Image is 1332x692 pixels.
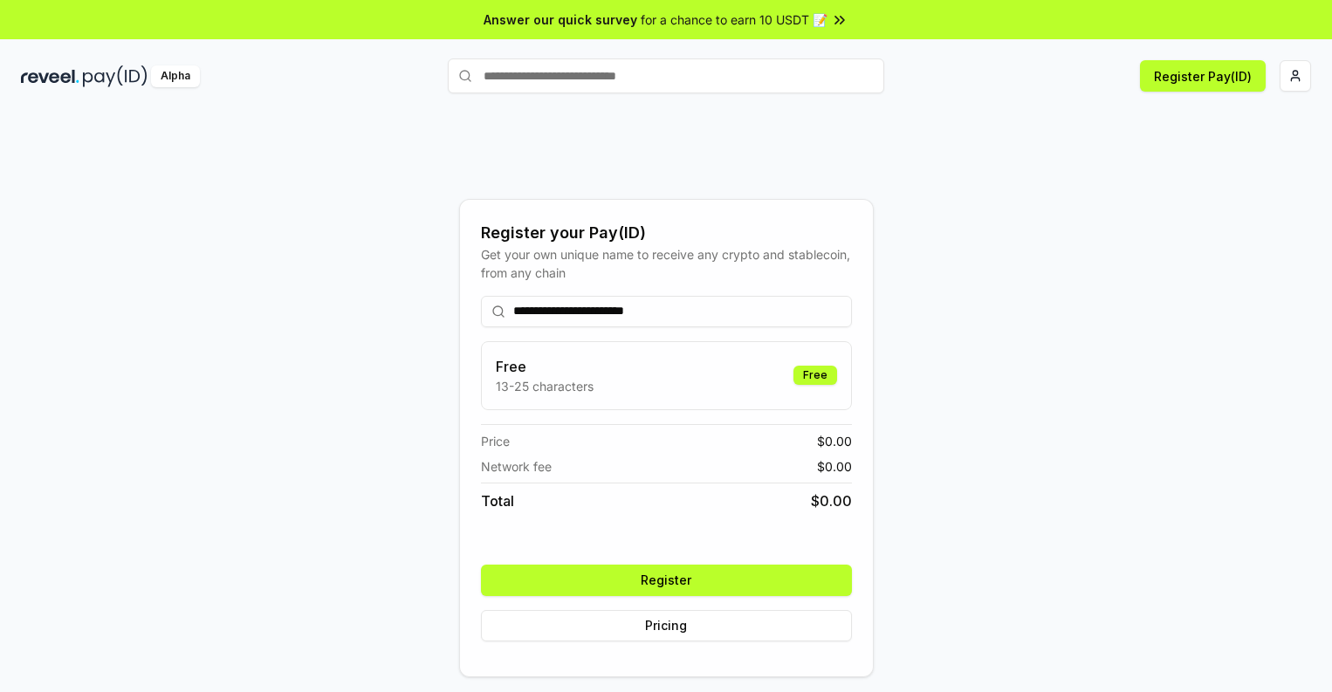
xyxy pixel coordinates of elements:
[481,432,510,450] span: Price
[21,65,79,87] img: reveel_dark
[817,457,852,476] span: $ 0.00
[481,490,514,511] span: Total
[793,366,837,385] div: Free
[151,65,200,87] div: Alpha
[484,10,637,29] span: Answer our quick survey
[481,610,852,641] button: Pricing
[481,457,552,476] span: Network fee
[817,432,852,450] span: $ 0.00
[496,356,594,377] h3: Free
[641,10,827,29] span: for a chance to earn 10 USDT 📝
[83,65,148,87] img: pay_id
[496,377,594,395] p: 13-25 characters
[481,565,852,596] button: Register
[481,221,852,245] div: Register your Pay(ID)
[1140,60,1266,92] button: Register Pay(ID)
[481,245,852,282] div: Get your own unique name to receive any crypto and stablecoin, from any chain
[811,490,852,511] span: $ 0.00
